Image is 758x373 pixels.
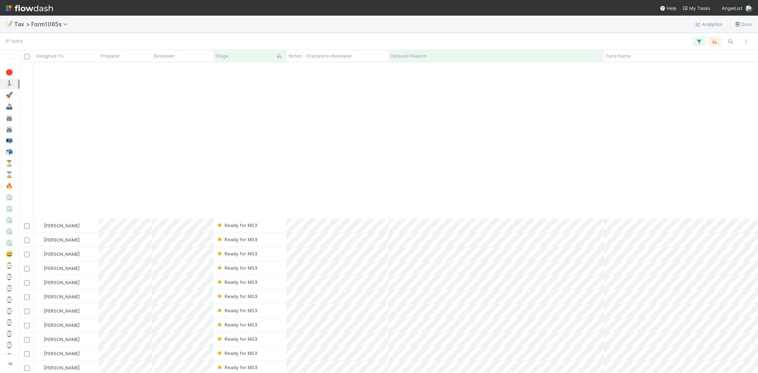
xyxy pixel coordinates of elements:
span: ⌚ [6,285,13,291]
img: avatar_711f55b7-5a46-40da-996f-bc93b6b86381.png [37,265,43,271]
div: [PERSON_NAME] [37,364,80,371]
a: Analytics [695,20,723,28]
img: avatar_d45d11ee-0024-4901-936f-9df0a9cc3b4e.png [37,365,43,371]
div: [PERSON_NAME] [37,236,80,243]
input: Toggle Row Selected [24,294,29,300]
span: Ready for MS3 [216,279,257,285]
span: ⌚ [6,331,13,337]
span: Ready for MS3 [216,336,257,342]
span: ⌚ [6,308,13,314]
input: Toggle Row Selected [24,351,29,357]
a: My Tasks [682,5,710,12]
span: ⌚ [6,342,13,348]
span: Preparer [101,52,120,59]
div: Ready for MS3 [216,222,257,229]
img: avatar_66854b90-094e-431f-b713-6ac88429a2b8.png [745,5,752,12]
span: ⌚ [6,274,13,280]
img: avatar_e41e7ae5-e7d9-4d8d-9f56-31b0d7a2f4fd.png [37,336,43,342]
span: My Tasks [682,5,710,11]
span: 🛑 [6,69,13,75]
div: Ready for MS3 [216,307,257,314]
span: [PERSON_NAME] [44,365,80,371]
img: avatar_e41e7ae5-e7d9-4d8d-9f56-31b0d7a2f4fd.png [37,237,43,243]
span: 📭 [6,137,13,144]
span: [PERSON_NAME] [44,351,80,356]
span: Ready for MS3 [216,222,257,228]
img: avatar_711f55b7-5a46-40da-996f-bc93b6b86381.png [37,280,43,285]
span: Assigned To [36,52,64,59]
input: Toggle Row Selected [24,252,29,257]
span: 🚀 [6,92,13,98]
img: avatar_711f55b7-5a46-40da-996f-bc93b6b86381.png [37,308,43,314]
img: avatar_d45d11ee-0024-4901-936f-9df0a9cc3b4e.png [37,294,43,299]
span: ⏲️ [6,194,13,200]
input: Toggle Row Selected [24,280,29,286]
span: 🔥 [6,183,13,189]
span: Ready for MS3 [216,350,257,356]
div: Help [660,5,677,12]
span: ⏲️ [6,228,13,234]
input: Toggle All Rows Selected [24,54,29,59]
img: avatar_d45d11ee-0024-4901-936f-9df0a9cc3b4e.png [37,322,43,328]
div: [PERSON_NAME] [37,336,80,343]
img: logo-inverted-e16ddd16eac7371096b0.svg [6,2,53,14]
div: [PERSON_NAME] [37,279,80,286]
span: ⏳ [6,160,13,166]
input: Toggle Row Selected [24,266,29,271]
span: [PERSON_NAME] [44,265,80,271]
span: Stage [215,52,229,59]
span: ⌛ [6,172,13,178]
span: ⏲️ [6,240,13,246]
span: Notes - Preparer<>Reviewer [289,52,352,59]
small: 61 tasks [6,38,23,44]
div: [PERSON_NAME] [37,350,80,357]
span: Ready for MS3 [216,251,257,256]
span: ⏲️ [6,217,13,223]
img: avatar_cfa6ccaa-c7d9-46b3-b608-2ec56ecf97ad.png [37,223,43,228]
div: [PERSON_NAME] [37,307,80,314]
div: [PERSON_NAME] [37,265,80,272]
div: Ready for MS3 [216,350,257,357]
input: Toggle Row Selected [24,309,29,314]
span: ⌚ [6,353,13,360]
div: Ready for MS3 [216,321,257,328]
span: [PERSON_NAME] [44,223,80,228]
div: [PERSON_NAME] [37,293,80,300]
span: 📬 [6,149,13,155]
span: Ready for MS3 [216,293,257,299]
img: avatar_66854b90-094e-431f-b713-6ac88429a2b8.png [37,351,43,356]
span: Delayed Reason [391,52,427,59]
span: AngelList [722,5,742,11]
div: [PERSON_NAME] [37,321,80,329]
span: Ready for MS3 [216,237,257,242]
div: Ready for MS3 [216,364,257,371]
span: 😅 [6,251,13,257]
input: Toggle Row Selected [24,366,29,371]
span: 🖨️ [6,126,13,132]
span: ⌚ [6,319,13,325]
span: 📝 [6,21,13,27]
img: avatar_711f55b7-5a46-40da-996f-bc93b6b86381.png [37,251,43,257]
span: Tax > Form1065s [14,21,71,28]
span: ⏲️ [6,206,13,212]
span: ⌚ [6,297,13,303]
input: Toggle Row Selected [24,323,29,328]
span: Ready for MS3 [216,322,257,328]
span: [PERSON_NAME] [44,251,80,257]
input: Toggle Row Selected [24,223,29,229]
div: [PERSON_NAME] [37,250,80,258]
div: Ready for MS3 [216,279,257,286]
div: Ready for MS3 [216,335,257,342]
div: [PERSON_NAME] [37,222,80,229]
div: Ready for MS3 [216,293,257,300]
span: [PERSON_NAME] [44,294,80,299]
span: Ready for MS3 [216,308,257,313]
span: Ready for MS3 [216,364,257,370]
span: Ready for MS3 [216,265,257,271]
a: Docs [734,20,752,28]
span: 🖨️ [6,115,13,121]
span: [PERSON_NAME] [44,280,80,285]
span: Fund Name [606,52,631,59]
div: Ready for MS3 [216,264,257,271]
input: Toggle Row Selected [24,337,29,342]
